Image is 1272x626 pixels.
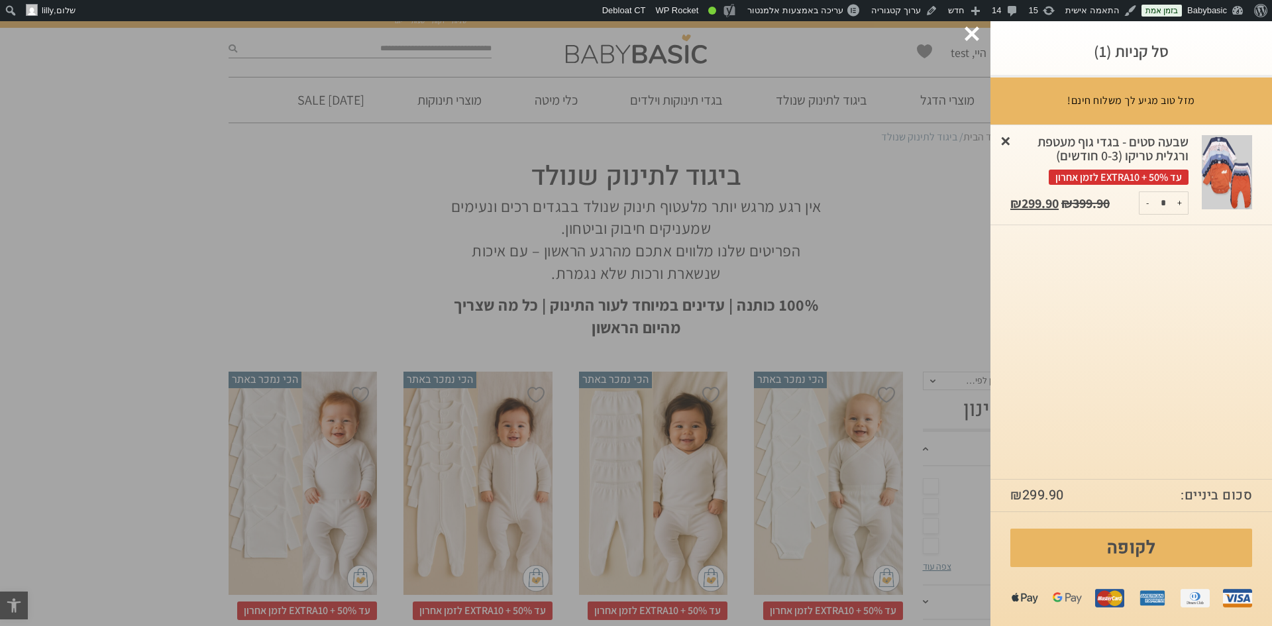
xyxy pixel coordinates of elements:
span: עריכה באמצעות אלמנטור [747,5,843,15]
img: שבעה סטים - בגדי גוף מעטפת ורגלית טריקו (0-3 חודשים) [1202,135,1252,210]
div: שבעה סטים - בגדי גוף מעטפת ורגלית טריקו (0-3 חודשים) [1010,135,1189,185]
button: + [1171,192,1188,214]
span: עד 50% + EXTRA10 לזמן אחרון [1049,170,1189,185]
span: lilly [42,5,54,15]
h3: סל קניות (1) [1010,41,1252,62]
img: mastercard.png [1095,584,1124,613]
img: diners.png [1181,584,1210,613]
button: - [1139,192,1156,214]
a: Remove this item [999,134,1012,147]
bdi: 299.90 [1010,195,1059,212]
img: apple%20pay.png [1010,584,1039,613]
td: Have questions? We're here to help! [12,21,95,107]
span: ₪ [1010,195,1022,212]
img: gpay.png [1053,584,1082,613]
div: טוב [708,7,716,15]
a: שבעה סטים - בגדי גוף מעטפת ורגלית טריקו (0-3 חודשים)עד 50% + EXTRA10 לזמן אחרון [1010,135,1189,192]
div: zendesk chat [21,7,151,21]
img: visa.png [1223,584,1252,613]
bdi: 399.90 [1061,195,1110,212]
a: לקופה [1010,529,1252,567]
a: בזמן אמת [1141,5,1182,17]
input: כמות המוצר [1150,192,1177,214]
img: amex.png [1138,584,1167,613]
span: ₪ [1061,195,1073,212]
button: zendesk chatHave questions? We're here to help! [5,5,168,111]
bdi: 299.90 [1010,486,1064,505]
strong: סכום ביניים: [1181,486,1252,505]
p: מזל טוב מגיע לך משלוח חינם! [1067,93,1195,108]
span: ₪ [1010,486,1022,505]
